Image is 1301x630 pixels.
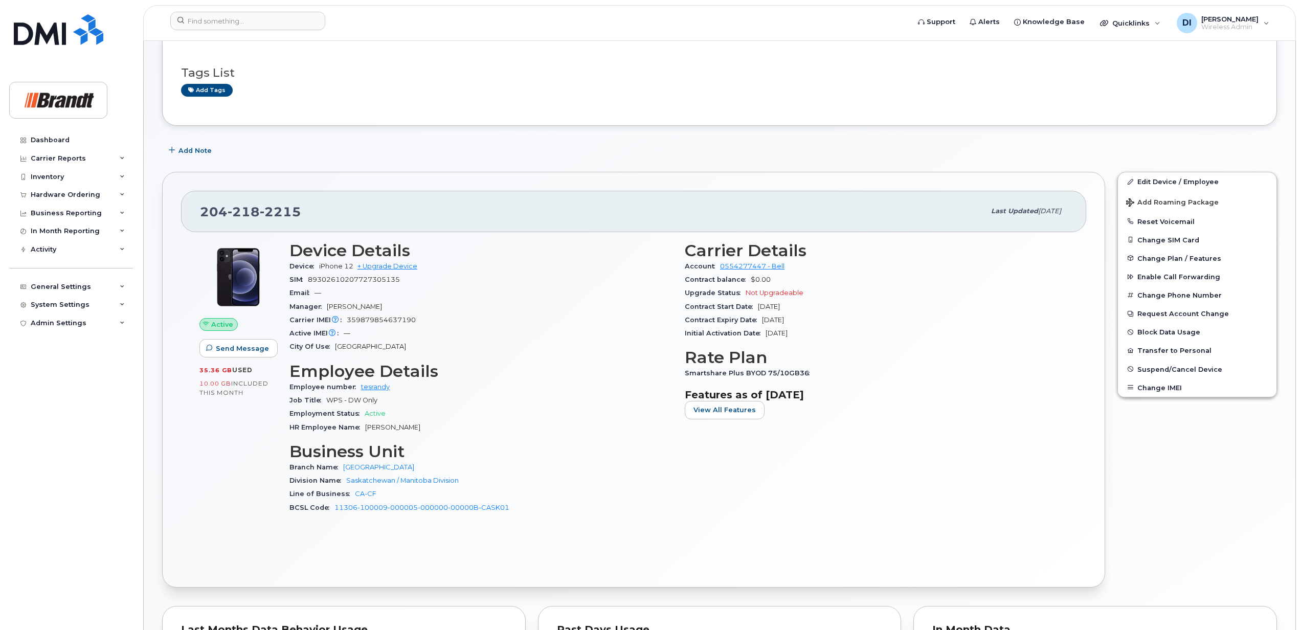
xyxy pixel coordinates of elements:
[685,241,1068,260] h3: Carrier Details
[260,204,301,219] span: 2215
[1007,12,1092,32] a: Knowledge Base
[289,423,365,431] span: HR Employee Name
[199,379,268,396] span: included this month
[1118,360,1276,378] button: Suspend/Cancel Device
[693,405,756,415] span: View All Features
[334,504,509,511] a: 11306-100009-000005-000000-00000B-CASK01
[289,410,365,417] span: Employment Status
[199,380,231,387] span: 10.00 GB
[357,262,417,270] a: + Upgrade Device
[289,289,315,297] span: Email
[685,316,762,324] span: Contract Expiry Date
[355,490,376,498] a: CA-CF
[216,344,269,353] span: Send Message
[326,396,377,404] span: WPS - DW Only
[178,146,212,155] span: Add Note
[181,84,233,97] a: Add tags
[289,396,326,404] span: Job Title
[289,442,672,461] h3: Business Unit
[289,490,355,498] span: Line of Business
[347,316,416,324] span: 359879854637190
[1023,17,1085,27] span: Knowledge Base
[685,329,766,337] span: Initial Activation Date
[685,303,758,310] span: Contract Start Date
[751,276,771,283] span: $0.00
[365,423,420,431] span: [PERSON_NAME]
[1118,286,1276,304] button: Change Phone Number
[1118,249,1276,267] button: Change Plan / Features
[1118,323,1276,341] button: Block Data Usage
[289,343,335,350] span: City Of Use
[685,369,815,377] span: Smartshare Plus BYOD 75/10GB36
[766,329,788,337] span: [DATE]
[344,329,350,337] span: —
[308,276,400,283] span: 89302610207727305135
[685,348,1068,367] h3: Rate Plan
[685,401,765,419] button: View All Features
[1201,23,1259,31] span: Wireless Admin
[327,303,382,310] span: [PERSON_NAME]
[361,383,390,391] a: tesrandy
[1137,365,1222,373] span: Suspend/Cancel Device
[1170,13,1276,33] div: Dallas Isaac
[319,262,353,270] span: iPhone 12
[346,477,459,484] a: Saskatchewan / Manitoba Division
[1118,212,1276,231] button: Reset Voicemail
[685,389,1068,401] h3: Features as of [DATE]
[289,316,347,324] span: Carrier IMEI
[289,362,672,380] h3: Employee Details
[911,12,962,32] a: Support
[685,276,751,283] span: Contract balance
[991,207,1038,215] span: Last updated
[335,343,406,350] span: [GEOGRAPHIC_DATA]
[1182,17,1192,29] span: DI
[232,366,253,374] span: used
[289,262,319,270] span: Device
[1137,273,1220,281] span: Enable Call Forwarding
[1038,207,1061,215] span: [DATE]
[199,339,278,357] button: Send Message
[315,289,321,297] span: —
[211,320,233,329] span: Active
[162,141,220,160] button: Add Note
[343,463,414,471] a: [GEOGRAPHIC_DATA]
[1137,254,1221,262] span: Change Plan / Features
[289,504,334,511] span: BCSL Code
[1201,15,1259,23] span: [PERSON_NAME]
[1118,341,1276,359] button: Transfer to Personal
[1112,19,1150,27] span: Quicklinks
[746,289,803,297] span: Not Upgradeable
[978,17,1000,27] span: Alerts
[208,246,269,308] img: iPhone_12.jpg
[228,204,260,219] span: 218
[1118,172,1276,191] a: Edit Device / Employee
[962,12,1007,32] a: Alerts
[1118,378,1276,397] button: Change IMEI
[758,303,780,310] span: [DATE]
[685,262,720,270] span: Account
[927,17,955,27] span: Support
[181,66,1258,79] h3: Tags List
[289,463,343,471] span: Branch Name
[199,367,232,374] span: 35.36 GB
[289,477,346,484] span: Division Name
[289,329,344,337] span: Active IMEI
[170,12,325,30] input: Find something...
[289,241,672,260] h3: Device Details
[289,303,327,310] span: Manager
[365,410,386,417] span: Active
[200,204,301,219] span: 204
[289,276,308,283] span: SIM
[762,316,784,324] span: [DATE]
[289,383,361,391] span: Employee number
[685,289,746,297] span: Upgrade Status
[1126,198,1219,208] span: Add Roaming Package
[1118,231,1276,249] button: Change SIM Card
[1093,13,1168,33] div: Quicklinks
[1118,267,1276,286] button: Enable Call Forwarding
[1118,191,1276,212] button: Add Roaming Package
[720,262,784,270] a: 0554277447 - Bell
[1118,304,1276,323] button: Request Account Change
